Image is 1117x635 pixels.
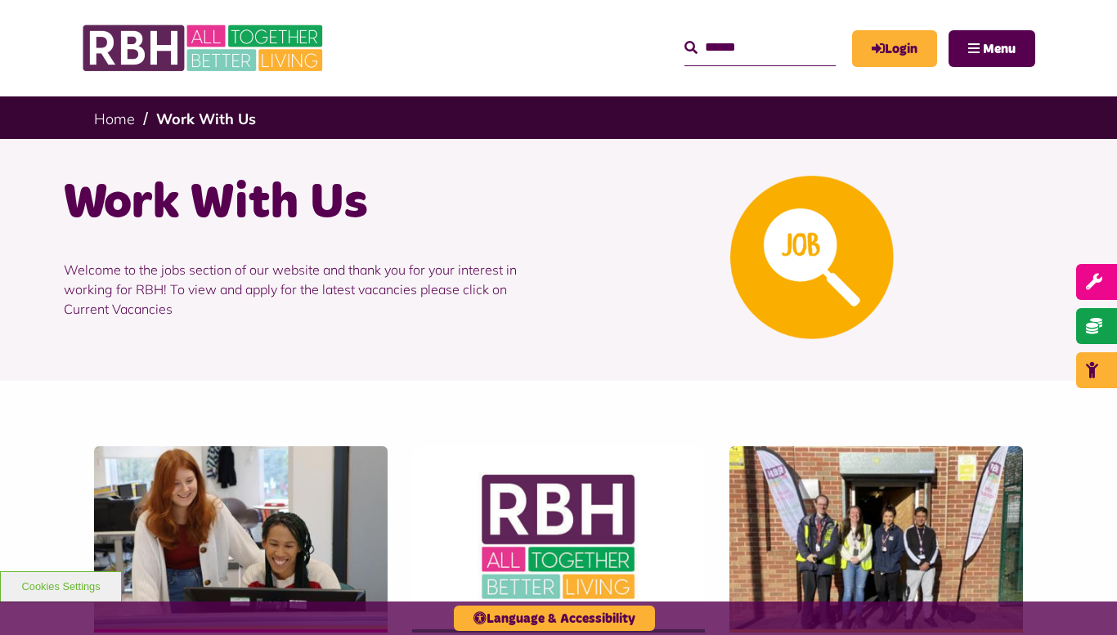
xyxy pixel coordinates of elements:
[730,176,894,339] img: Looking For A Job
[1043,561,1117,635] iframe: Netcall Web Assistant for live chat
[64,172,546,235] h1: Work With Us
[156,110,256,128] a: Work With Us
[983,42,1016,56] span: Menu
[729,446,1023,629] img: Dropinfreehold2
[94,446,388,629] img: IMG 1470
[852,30,937,67] a: MyRBH
[64,235,546,343] p: Welcome to the jobs section of our website and thank you for your interest in working for RBH! To...
[412,446,706,629] img: RBH Logo Social Media 480X360 (1)
[949,30,1035,67] button: Navigation
[94,110,135,128] a: Home
[454,606,655,631] button: Language & Accessibility
[82,16,327,80] img: RBH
